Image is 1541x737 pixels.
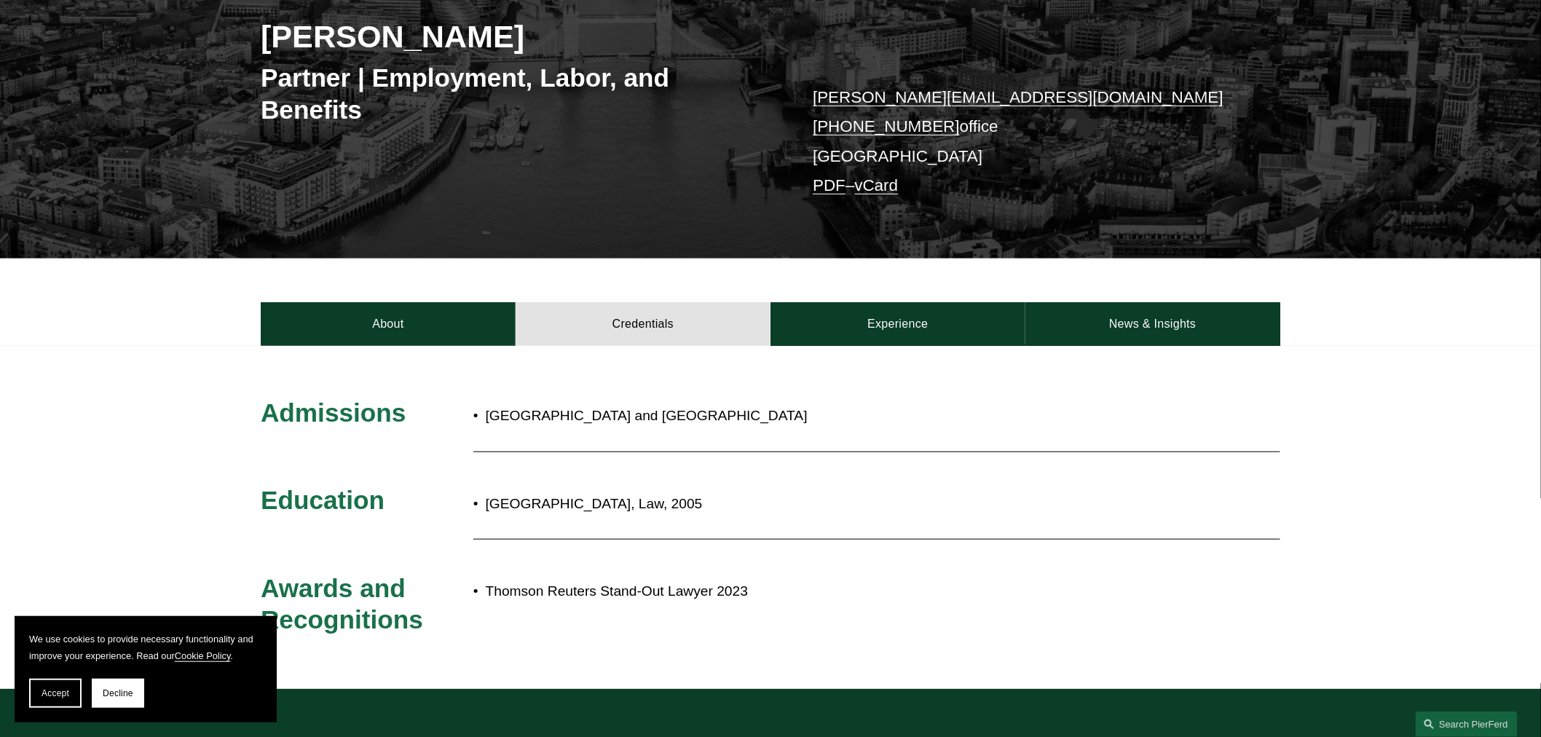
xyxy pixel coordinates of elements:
[42,688,69,698] span: Accept
[516,302,770,346] a: Credentials
[813,88,1223,106] a: [PERSON_NAME][EMAIL_ADDRESS][DOMAIN_NAME]
[770,302,1025,346] a: Experience
[486,579,1153,604] p: Thomson Reuters Stand-Out Lawyer 2023
[29,679,82,708] button: Accept
[486,492,1153,517] p: [GEOGRAPHIC_DATA], Law, 2005
[261,17,770,55] h2: [PERSON_NAME]
[813,176,846,194] a: PDF
[855,176,899,194] a: vCard
[261,302,516,346] a: About
[15,616,277,722] section: Cookie banner
[1416,712,1518,737] a: Search this site
[92,679,144,708] button: Decline
[261,398,406,427] span: Admissions
[29,631,262,664] p: We use cookies to provide necessary functionality and improve your experience. Read our .
[261,62,770,125] h3: Partner | Employment, Labor, and Benefits
[103,688,133,698] span: Decline
[486,403,856,429] p: [GEOGRAPHIC_DATA] and [GEOGRAPHIC_DATA]
[1025,302,1280,346] a: News & Insights
[175,650,231,661] a: Cookie Policy
[813,83,1237,200] p: office [GEOGRAPHIC_DATA] –
[261,486,385,514] span: Education
[261,574,423,634] span: Awards and Recognitions
[813,117,960,135] a: [PHONE_NUMBER]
